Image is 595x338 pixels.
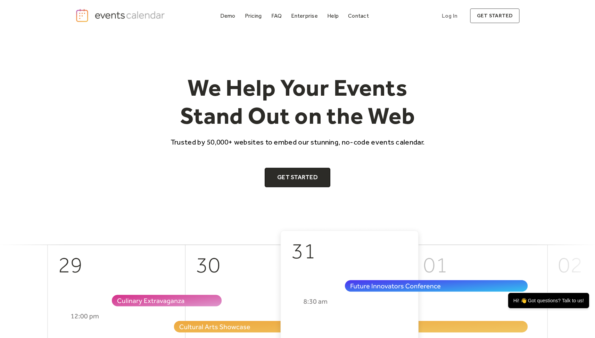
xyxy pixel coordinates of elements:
h1: We Help Your Events Stand Out on the Web [164,73,431,130]
a: Log In [435,8,464,23]
a: Demo [217,11,238,20]
p: Trusted by 50,000+ websites to embed our stunning, no-code events calendar. [164,137,431,147]
div: FAQ [271,14,282,18]
a: Enterprise [288,11,320,20]
div: Help [327,14,339,18]
div: Enterprise [291,14,317,18]
a: home [75,8,167,23]
div: Pricing [245,14,262,18]
a: FAQ [268,11,285,20]
a: Pricing [242,11,265,20]
div: Demo [220,14,235,18]
a: Get Started [265,168,330,187]
a: Contact [345,11,372,20]
div: Contact [348,14,369,18]
a: get started [470,8,520,23]
a: Help [324,11,341,20]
